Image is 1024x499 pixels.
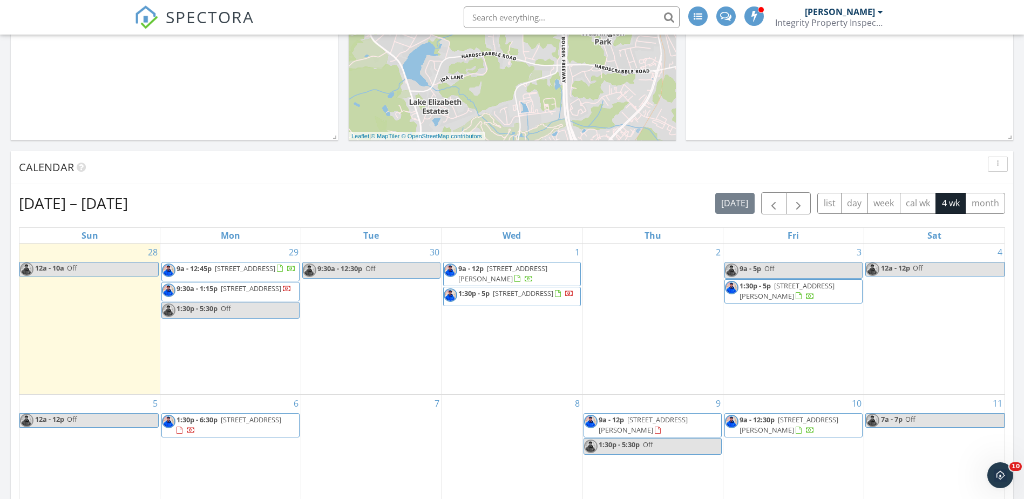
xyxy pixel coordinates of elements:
span: [STREET_ADDRESS][PERSON_NAME] [740,415,838,435]
span: 12a - 12p [35,414,65,427]
iframe: Intercom live chat [987,462,1013,488]
a: Go to October 8, 2025 [573,395,582,412]
img: img_9693.jpg [584,440,598,453]
td: Go to September 29, 2025 [160,244,301,395]
button: Previous [761,192,786,214]
span: 12a - 10a [35,262,65,276]
button: Next [786,192,811,214]
a: 9a - 12:30p [STREET_ADDRESS][PERSON_NAME] [740,415,838,435]
img: img_9693.jpg [20,414,33,427]
span: [STREET_ADDRESS][PERSON_NAME] [458,264,547,284]
a: 9a - 12:30p [STREET_ADDRESS][PERSON_NAME] [724,413,863,437]
img: img_9693.jpg [584,415,598,428]
span: [STREET_ADDRESS] [215,264,275,273]
td: Go to October 4, 2025 [864,244,1005,395]
img: img_9693.jpg [162,284,175,297]
button: cal wk [900,193,937,214]
span: 9a - 12p [458,264,484,273]
input: Search everything... [464,6,680,28]
td: Go to October 1, 2025 [442,244,582,395]
img: img_9693.jpg [725,415,738,428]
img: img_9693.jpg [866,262,879,276]
td: Go to October 3, 2025 [723,244,864,395]
a: © OpenStreetMap contributors [402,133,482,139]
a: Sunday [79,228,100,243]
a: 9a - 12p [STREET_ADDRESS][PERSON_NAME] [458,264,547,284]
a: Go to October 6, 2025 [291,395,301,412]
button: week [867,193,900,214]
a: Monday [219,228,242,243]
td: Go to October 2, 2025 [582,244,723,395]
a: Go to October 3, 2025 [855,244,864,261]
span: 1:30p - 5:30p [177,304,218,313]
span: 9a - 12:30p [740,415,775,424]
span: 9a - 12p [599,415,624,424]
img: img_9693.jpg [162,415,175,428]
a: Go to September 29, 2025 [287,244,301,261]
img: The Best Home Inspection Software - Spectora [134,5,158,29]
img: img_9693.jpg [444,264,457,277]
img: img_9693.jpg [444,288,457,302]
img: img_9693.jpg [866,414,879,427]
a: Go to October 9, 2025 [714,395,723,412]
a: Leaflet [351,133,369,139]
a: Go to October 2, 2025 [714,244,723,261]
a: SPECTORA [134,15,254,37]
span: Off [905,414,916,424]
span: 10 [1009,462,1022,471]
span: 1:30p - 5:30p [599,440,640,449]
a: Saturday [925,228,944,243]
span: Off [764,264,775,273]
a: Go to October 5, 2025 [151,395,160,412]
img: img_9693.jpg [20,262,33,276]
a: 9a - 12:45p [STREET_ADDRESS] [177,264,296,273]
a: Wednesday [500,228,523,243]
a: 1:30p - 6:30p [STREET_ADDRESS] [177,415,281,435]
a: Go to October 4, 2025 [995,244,1005,261]
a: 9:30a - 1:15p [STREET_ADDRESS] [161,282,300,301]
button: [DATE] [715,193,755,214]
a: 1:30p - 5p [STREET_ADDRESS] [458,288,574,298]
span: Off [67,263,77,273]
a: 1:30p - 5p [STREET_ADDRESS][PERSON_NAME] [724,279,863,304]
a: Friday [785,228,801,243]
span: [STREET_ADDRESS] [221,284,281,293]
div: | [349,132,485,141]
span: 7a - 7p [880,414,903,427]
span: [STREET_ADDRESS][PERSON_NAME] [599,415,688,435]
a: 9a - 12p [STREET_ADDRESS][PERSON_NAME] [584,413,722,437]
a: Go to October 10, 2025 [850,395,864,412]
span: 9:30a - 12:30p [317,264,362,273]
span: [STREET_ADDRESS] [221,415,281,424]
span: Off [365,264,376,273]
span: 1:30p - 5p [740,281,771,291]
a: Go to October 7, 2025 [432,395,442,412]
a: Go to September 28, 2025 [146,244,160,261]
span: Off [67,414,77,424]
span: 9a - 12:45p [177,264,212,273]
a: 1:30p - 5p [STREET_ADDRESS][PERSON_NAME] [740,281,835,301]
a: 1:30p - 6:30p [STREET_ADDRESS] [161,413,300,437]
a: Go to September 30, 2025 [428,244,442,261]
div: [PERSON_NAME] [805,6,875,17]
span: Off [913,263,923,273]
a: 9a - 12:45p [STREET_ADDRESS] [161,262,300,281]
img: img_9693.jpg [162,304,175,317]
span: 9a - 5p [740,264,761,273]
span: 1:30p - 6:30p [177,415,218,424]
span: 9:30a - 1:15p [177,284,218,293]
a: 9a - 12p [STREET_ADDRESS][PERSON_NAME] [443,262,581,286]
td: Go to September 30, 2025 [301,244,442,395]
span: SPECTORA [166,5,254,28]
span: Off [221,304,231,313]
a: Thursday [642,228,663,243]
a: Go to October 11, 2025 [991,395,1005,412]
a: 1:30p - 5p [STREET_ADDRESS] [443,287,581,306]
button: day [841,193,868,214]
a: © MapTiler [371,133,400,139]
span: Calendar [19,160,74,174]
a: 9a - 12p [STREET_ADDRESS][PERSON_NAME] [599,415,688,435]
h2: [DATE] – [DATE] [19,192,128,214]
img: img_9693.jpg [725,281,738,294]
button: month [965,193,1005,214]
